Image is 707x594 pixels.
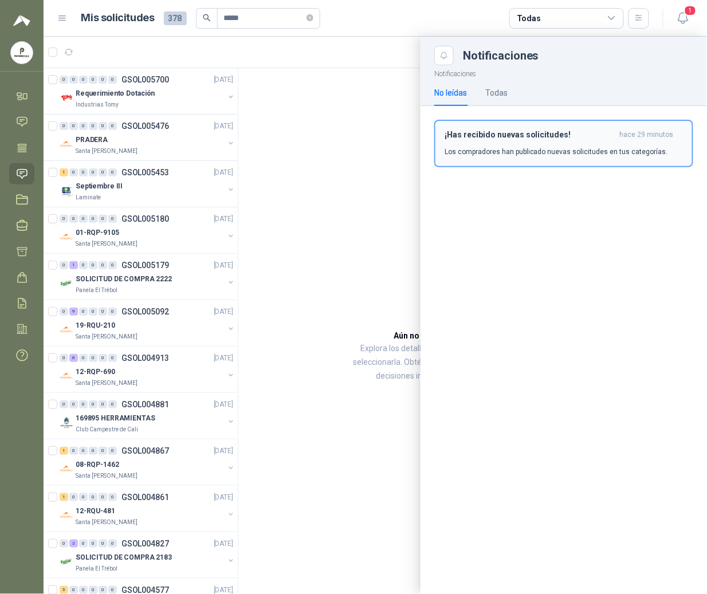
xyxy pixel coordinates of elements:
h1: Mis solicitudes [81,10,155,26]
div: Todas [517,12,541,25]
img: Company Logo [11,42,33,64]
span: search [203,14,211,22]
div: No leídas [434,86,467,99]
span: 1 [684,5,697,16]
div: Todas [485,86,508,99]
p: Notificaciones [421,65,707,80]
h3: ¡Has recibido nuevas solicitudes! [445,130,615,140]
div: Notificaciones [463,50,693,61]
img: Logo peakr [13,14,30,27]
button: Close [434,46,454,65]
p: Los compradores han publicado nuevas solicitudes en tus categorías. [445,147,668,157]
span: close-circle [307,14,313,21]
span: 378 [164,11,187,25]
span: close-circle [307,13,313,23]
button: 1 [673,8,693,29]
span: hace 29 minutos [620,130,674,140]
button: ¡Has recibido nuevas solicitudes!hace 29 minutos Los compradores han publicado nuevas solicitudes... [434,120,693,167]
